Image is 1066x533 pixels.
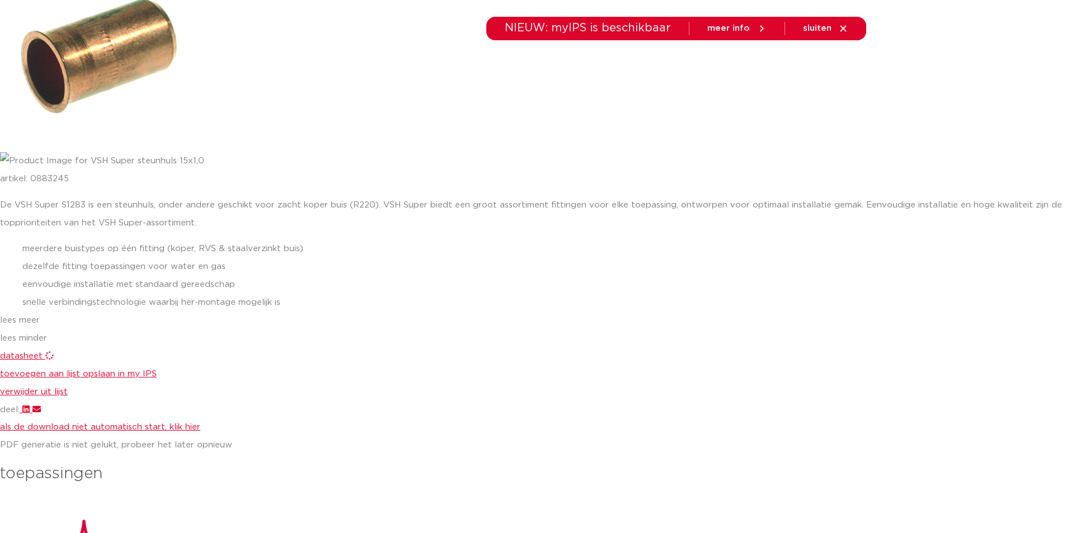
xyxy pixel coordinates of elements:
[707,24,750,32] span: meer info
[83,370,157,378] span: opslaan in my IPS
[22,240,1066,258] li: meerdere buistypes op één fitting (koper, RVS & staalverzinkt buis)
[803,24,832,32] span: sluiten
[589,41,636,84] a: downloads
[803,23,848,34] a: sluiten
[811,50,823,75] div: my IPS
[508,41,566,84] a: toepassingen
[707,23,767,34] a: meer info
[717,41,755,84] a: over ons
[382,41,427,84] a: producten
[22,276,1066,294] li: eenvoudige installatie met standaard gereedschap
[382,41,755,84] nav: Menu
[22,258,1066,276] li: dezelfde fitting toepassingen voor water en gas
[659,41,694,84] a: services
[505,22,671,34] span: NIEUW: myIPS is beschikbaar
[22,294,1066,312] li: snelle verbindingstechnologie waarbij her-montage mogelijk is
[449,41,485,84] a: markten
